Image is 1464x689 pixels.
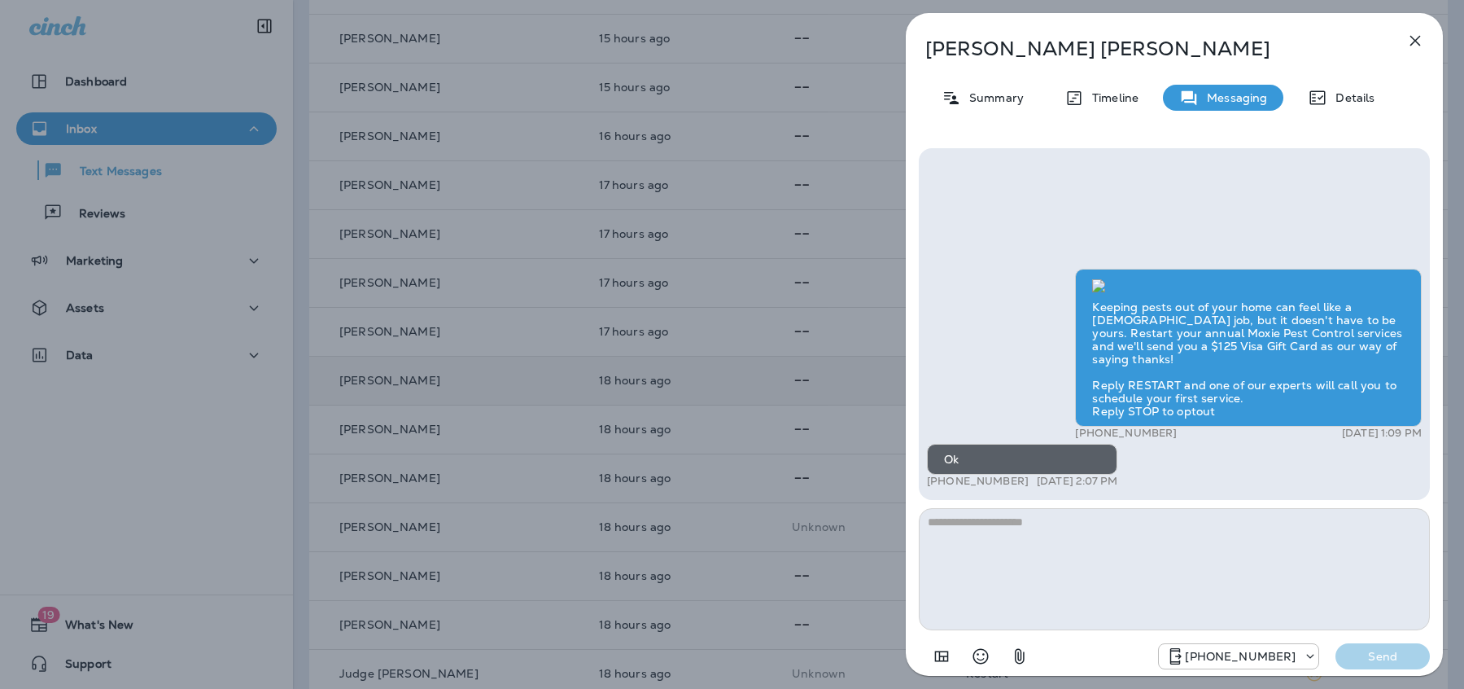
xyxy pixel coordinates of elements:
p: [PHONE_NUMBER] [1075,427,1177,440]
div: Keeping pests out of your home can feel like a [DEMOGRAPHIC_DATA] job, but it doesn't have to be ... [1075,269,1422,427]
p: Timeline [1084,91,1138,104]
p: [PHONE_NUMBER] [1185,650,1296,663]
img: twilio-download [1092,279,1105,292]
p: [PHONE_NUMBER] [927,475,1029,488]
p: Summary [961,91,1024,104]
button: Select an emoji [964,640,997,673]
p: Messaging [1199,91,1267,104]
p: Details [1327,91,1374,104]
p: [PERSON_NAME] [PERSON_NAME] [925,37,1370,60]
p: [DATE] 1:09 PM [1342,427,1422,440]
div: +1 (480) 999-9869 [1159,647,1318,666]
button: Add in a premade template [925,640,958,673]
p: [DATE] 2:07 PM [1037,475,1117,488]
div: Ok [927,444,1117,475]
